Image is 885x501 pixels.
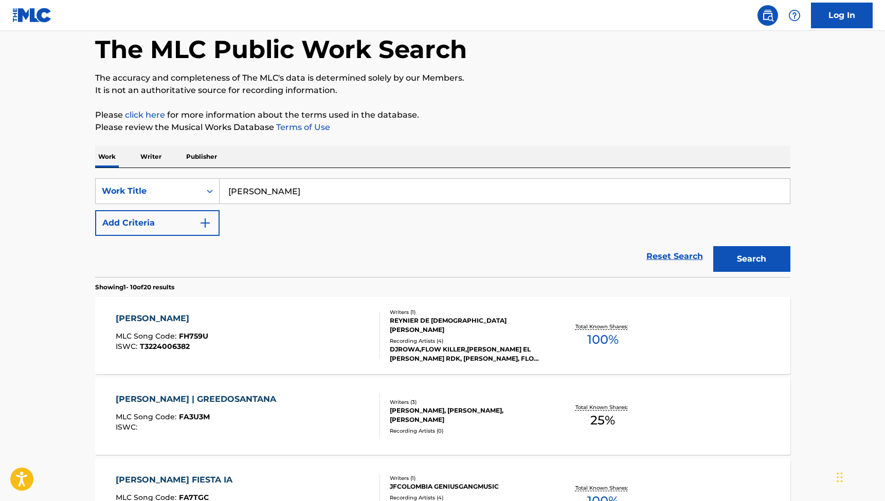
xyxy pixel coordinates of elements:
[390,345,545,363] div: DJROWA,FLOW KILLER,[PERSON_NAME] EL [PERSON_NAME] RDK, [PERSON_NAME], FLOW KILLER, [PERSON_NAME] ...
[137,146,165,168] p: Writer
[102,185,194,197] div: Work Title
[183,146,220,168] p: Publisher
[140,342,190,351] span: T3224006382
[811,3,873,28] a: Log In
[834,452,885,501] div: Widget de chat
[575,484,630,492] p: Total Known Shares:
[834,452,885,501] iframe: Chat Widget
[95,72,790,84] p: The accuracy and completeness of The MLC's data is determined solely by our Members.
[116,422,140,432] span: ISWC :
[390,474,545,482] div: Writers ( 1 )
[390,337,545,345] div: Recording Artists ( 4 )
[713,246,790,272] button: Search
[95,283,174,292] p: Showing 1 - 10 of 20 results
[95,121,790,134] p: Please review the Musical Works Database
[95,297,790,374] a: [PERSON_NAME]MLC Song Code:FH759UISWC:T3224006382Writers (1)REYNIER DE [DEMOGRAPHIC_DATA][PERSON_...
[199,217,211,229] img: 9d2ae6d4665cec9f34b9.svg
[390,427,545,435] div: Recording Artists ( 0 )
[390,398,545,406] div: Writers ( 3 )
[116,331,179,341] span: MLC Song Code :
[179,412,210,421] span: FA3U3M
[784,5,805,26] div: Help
[116,412,179,421] span: MLC Song Code :
[95,178,790,277] form: Search Form
[116,312,208,325] div: [PERSON_NAME]
[95,84,790,97] p: It is not an authoritative source for recording information.
[390,316,545,335] div: REYNIER DE [DEMOGRAPHIC_DATA][PERSON_NAME]
[590,411,615,430] span: 25 %
[788,9,801,22] img: help
[95,146,119,168] p: Work
[125,110,165,120] a: click here
[95,378,790,455] a: [PERSON_NAME] | GREEDOSANTANAMLC Song Code:FA3U3MISWC:Writers (3)[PERSON_NAME], [PERSON_NAME], [P...
[762,9,774,22] img: search
[587,330,619,349] span: 100 %
[116,393,281,405] div: [PERSON_NAME] | GREEDOSANTANA
[179,331,208,341] span: FH759U
[390,482,545,491] div: JFCOLOMBIA GENIUSGANGMUSIC
[641,245,708,268] a: Reset Search
[390,406,545,424] div: [PERSON_NAME], [PERSON_NAME], [PERSON_NAME]
[575,323,630,330] p: Total Known Shares:
[95,109,790,121] p: Please for more information about the terms used in the database.
[575,403,630,411] p: Total Known Shares:
[95,34,467,65] h1: The MLC Public Work Search
[12,8,52,23] img: MLC Logo
[95,210,220,236] button: Add Criteria
[116,474,238,486] div: [PERSON_NAME] FIESTA IA
[837,462,843,493] div: Arrastrar
[390,308,545,316] div: Writers ( 1 )
[116,342,140,351] span: ISWC :
[757,5,778,26] a: Public Search
[274,122,330,132] a: Terms of Use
